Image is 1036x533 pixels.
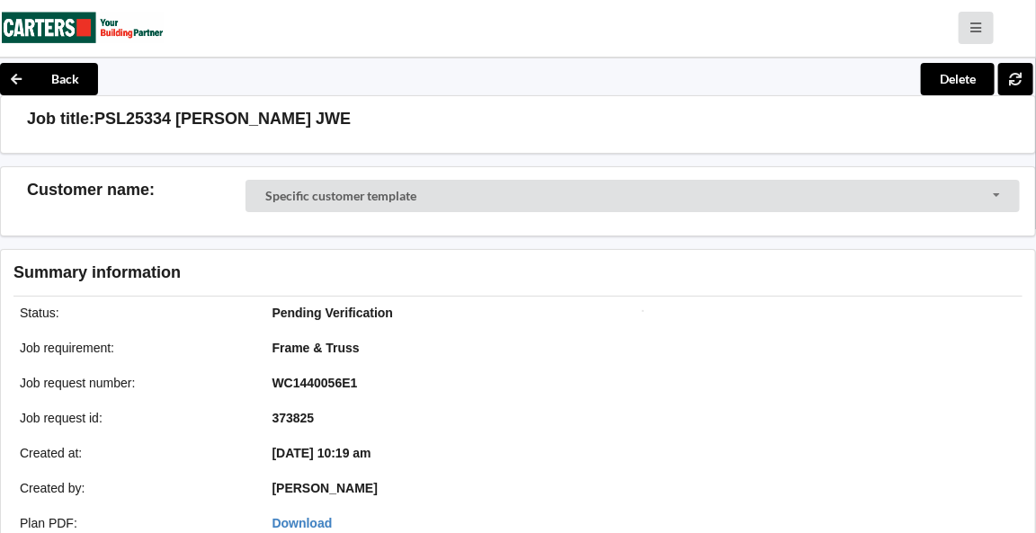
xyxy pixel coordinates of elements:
b: [DATE] 10:19 am [272,446,371,460]
h3: Customer name : [27,180,246,200]
div: Status : [7,304,260,322]
div: Job request id : [7,409,260,427]
button: Delete [921,63,995,95]
b: 373825 [272,411,315,425]
div: Created by : [7,479,260,497]
img: Job impression image thumbnail [642,310,644,312]
a: Download [272,516,333,530]
h3: PSL25334 [PERSON_NAME] JWE [94,109,351,129]
div: Specific customer template [265,190,417,202]
div: Job requirement : [7,339,260,357]
b: [PERSON_NAME] [272,481,378,495]
b: WC1440056E1 [272,376,358,390]
div: Customer Selector [246,180,1020,212]
b: Frame & Truss [272,341,360,355]
div: Plan PDF : [7,514,260,532]
b: Pending Verification [272,306,394,320]
h3: Job title: [27,109,94,129]
div: Job request number : [7,374,260,392]
div: Created at : [7,444,260,462]
h3: Summary information [13,262,764,283]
